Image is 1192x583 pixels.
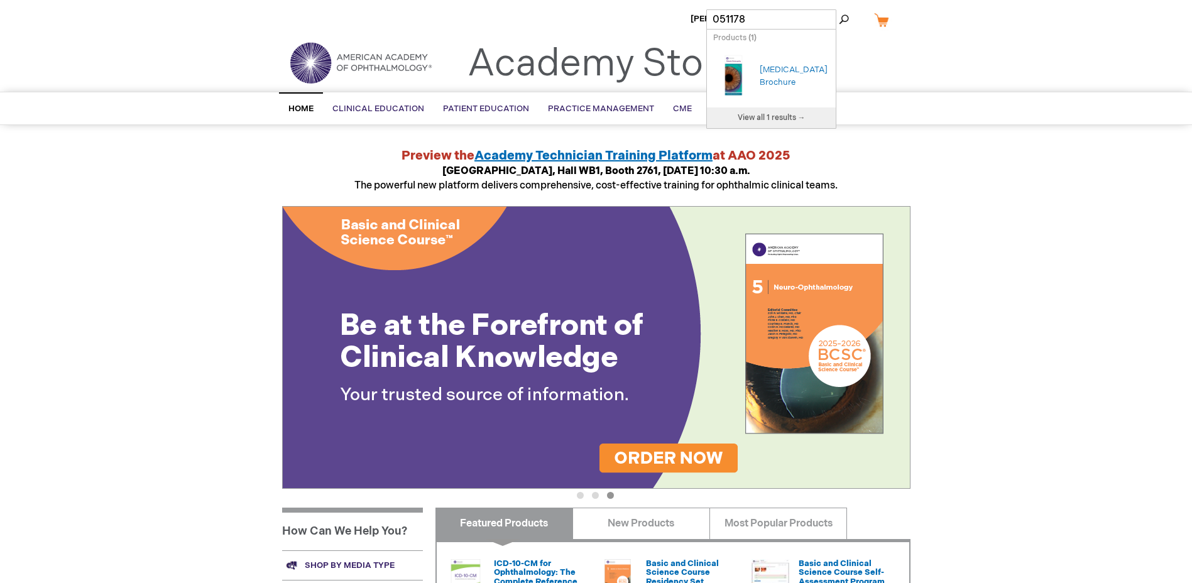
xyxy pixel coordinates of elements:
[751,33,754,43] span: 1
[572,508,710,539] a: New Products
[707,47,836,107] ul: Search Autocomplete Result
[748,33,757,43] span: ( )
[282,550,423,580] a: Shop by media type
[592,492,599,499] button: 2 of 3
[474,148,713,163] a: Academy Technician Training Platform
[673,104,692,114] span: CME
[332,104,424,114] span: Clinical Education
[435,508,573,539] a: Featured Products
[691,14,760,24] a: [PERSON_NAME]
[577,492,584,499] button: 1 of 3
[402,148,790,163] strong: Preview the at AAO 2025
[706,9,836,30] input: Name, # or keyword
[806,6,854,31] span: Search
[442,165,750,177] strong: [GEOGRAPHIC_DATA], Hall WB1, Booth 2761, [DATE] 10:30 a.m.
[282,508,423,550] h1: How Can We Help You?
[738,113,806,123] span: View all 1 results →
[354,165,838,192] span: The powerful new platform delivers comprehensive, cost-effective training for ophthalmic clinical...
[288,104,314,114] span: Home
[548,104,654,114] span: Practice Management
[760,65,828,87] a: [MEDICAL_DATA] Brochure
[607,492,614,499] button: 3 of 3
[713,33,746,43] span: Products
[443,104,529,114] span: Patient Education
[713,50,760,104] a: Diabetic Retinopathy Brochure
[713,50,753,101] img: Diabetic Retinopathy Brochure
[709,508,847,539] a: Most Popular Products
[707,107,836,128] a: View all 1 results →
[468,41,738,87] a: Academy Store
